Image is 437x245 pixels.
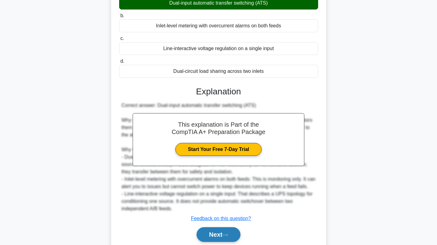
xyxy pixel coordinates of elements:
[120,58,124,64] span: d.
[119,65,318,78] div: Dual-circuit load sharing across two inlets
[119,19,318,32] div: Inlet-level metering with overcurrent alarms on both feeds
[120,36,124,41] span: c.
[120,13,124,18] span: b.
[175,143,262,156] a: Start Your Free 7-Day Trial
[197,227,240,242] button: Next
[119,42,318,55] div: Line-interactive voltage regulation on a single input
[122,102,316,212] div: Correct answer: Dual-input automatic transfer switching (ATS) Why: An ATS PDU accepts two indepen...
[123,86,314,97] h3: Explanation
[191,216,251,221] a: Feedback on this question?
